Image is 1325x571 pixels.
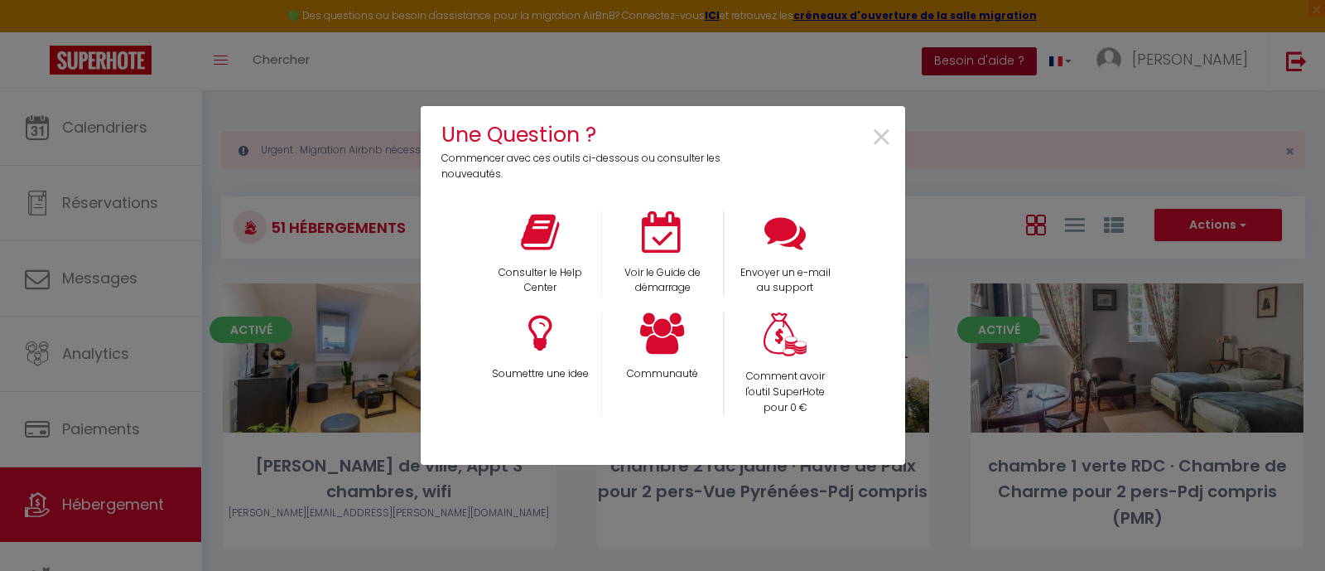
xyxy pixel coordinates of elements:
[441,151,732,182] p: Commencer avec ces outils ci-dessous ou consulter les nouveautés.
[870,112,893,164] span: ×
[13,7,63,56] button: Ouvrir le widget de chat LiveChat
[870,119,893,157] button: Close
[613,265,712,297] p: Voir le Guide de démarrage
[735,265,836,297] p: Envoyer un e-mail au support
[735,369,836,416] p: Comment avoir l'outil SuperHote pour 0 €
[441,119,732,151] h4: Une Question ?
[764,312,807,356] img: Money bag
[1255,496,1313,559] iframe: Chat
[489,265,590,297] p: Consulter le Help Center
[613,366,712,382] p: Communauté
[489,366,590,382] p: Soumettre une idee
